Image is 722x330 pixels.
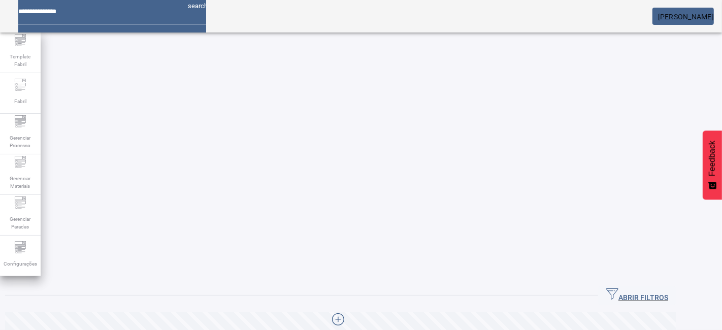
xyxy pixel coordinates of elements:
[5,212,36,234] span: Gerenciar Paradas
[5,172,36,193] span: Gerenciar Materiais
[5,131,36,152] span: Gerenciar Processo
[658,13,714,21] span: [PERSON_NAME]
[606,288,668,303] span: ABRIR FILTROS
[708,141,717,176] span: Feedback
[11,94,29,108] span: Fabril
[5,50,36,71] span: Template Fabril
[598,286,676,305] button: ABRIR FILTROS
[703,130,722,200] button: Feedback - Mostrar pesquisa
[1,257,40,271] span: Configurações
